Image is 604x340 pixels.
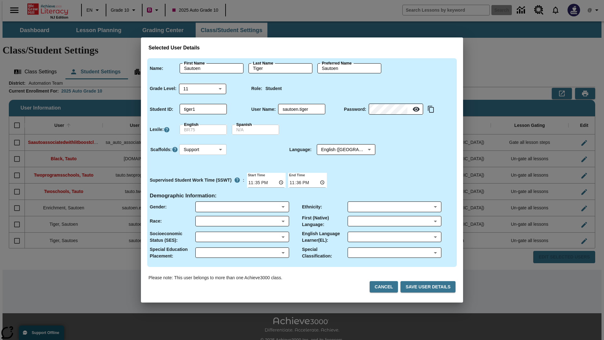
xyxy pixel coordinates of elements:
div: Scaffolds [179,144,226,155]
div: Support [179,144,226,155]
p: Gender : [150,204,167,210]
label: English [184,122,199,127]
label: First Name [184,60,205,66]
p: Grade Level : [150,85,176,92]
p: Student ID : [150,106,173,113]
p: Password : [344,106,366,113]
h4: Demographic Information : [150,193,217,199]
p: First (Native) Language : [302,215,348,228]
label: Preferred Name [322,60,352,66]
div: Password [369,104,423,115]
p: Scaffolds : [150,146,172,153]
p: Language : [289,146,312,153]
p: Special Classification : [302,246,348,259]
p: Role : [251,85,262,92]
p: Lexile : [150,126,164,133]
p: Supervised Student Work Time (SSWT) [150,177,232,184]
p: Student [266,85,282,92]
div: Language [317,144,375,155]
div: : [150,174,244,186]
label: Spanish [236,122,252,127]
label: Start Time [247,172,265,177]
p: Race : [150,218,162,224]
div: User Name [278,104,325,114]
p: User Name : [251,106,276,113]
button: Reveal Password [410,103,422,116]
p: Please note: This user belongs to more than one Achieve3000 class. [148,275,282,281]
button: Cancel [370,281,398,293]
button: Copy text to clipboard [426,104,436,115]
a: Click here to know more about Lexiles, Will open in new tab [164,127,170,133]
button: Click here to know more about Scaffolds [172,146,178,153]
button: Supervised Student Work Time is the timeframe when students can take LevelSet and when lessons ar... [232,174,243,186]
h3: Selected User Details [148,45,456,51]
p: Ethnicity : [302,204,322,210]
button: Save User Details [400,281,456,293]
div: Student ID [180,104,227,114]
p: Socioeconomic Status (SES) : [150,230,195,244]
label: End Time [288,172,305,177]
div: English ([GEOGRAPHIC_DATA]) [317,144,375,155]
div: Grade Level [179,83,226,94]
p: English Language Learner(EL) : [302,230,348,244]
p: Name : [150,65,163,72]
label: Last Name [253,60,273,66]
div: 11 [179,83,226,94]
p: Special Education Placement : [150,246,195,259]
